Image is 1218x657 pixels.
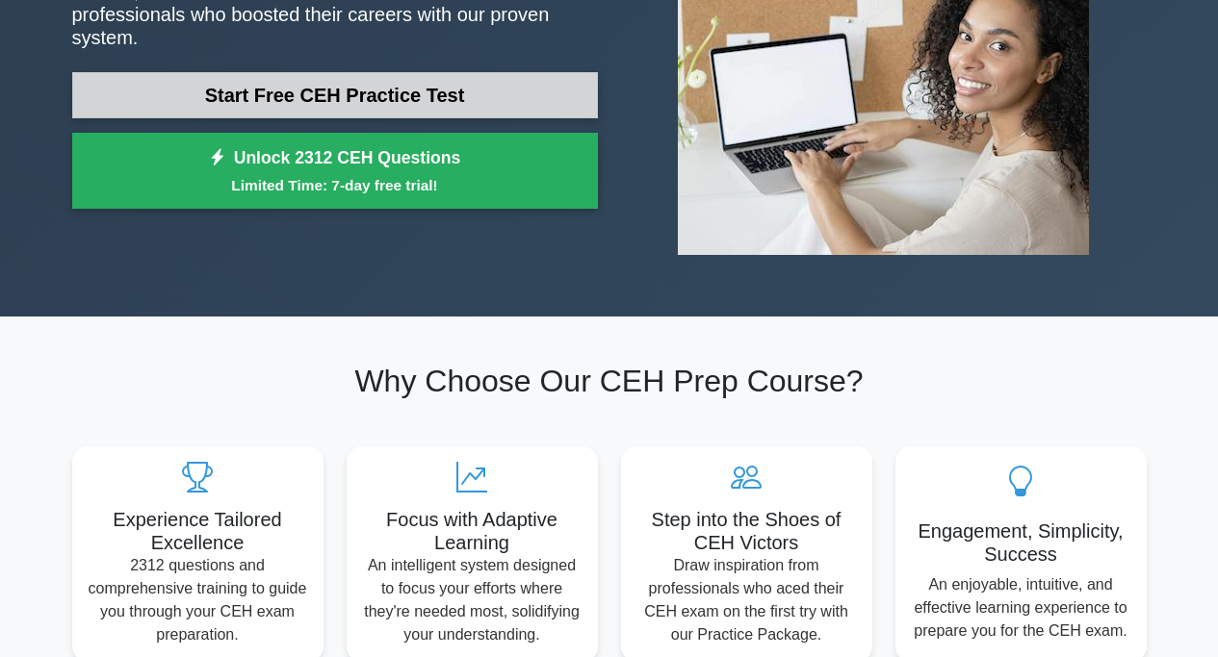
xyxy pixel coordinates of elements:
[636,554,857,646] p: Draw inspiration from professionals who aced their CEH exam on the first try with our Practice Pa...
[72,72,598,118] a: Start Free CEH Practice Test
[362,554,583,646] p: An intelligent system designed to focus your efforts where they're needed most, solidifying your ...
[636,508,857,554] h5: Step into the Shoes of CEH Victors
[362,508,583,554] h5: Focus with Adaptive Learning
[911,519,1131,566] h5: Engagement, Simplicity, Success
[911,573,1131,643] p: An enjoyable, intuitive, and effective learning experience to prepare you for the CEH exam.
[72,363,1147,399] h2: Why Choose Our CEH Prep Course?
[88,508,308,554] h5: Experience Tailored Excellence
[72,133,598,210] a: Unlock 2312 CEH QuestionsLimited Time: 7-day free trial!
[88,554,308,646] p: 2312 questions and comprehensive training to guide you through your CEH exam preparation.
[96,174,574,196] small: Limited Time: 7-day free trial!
